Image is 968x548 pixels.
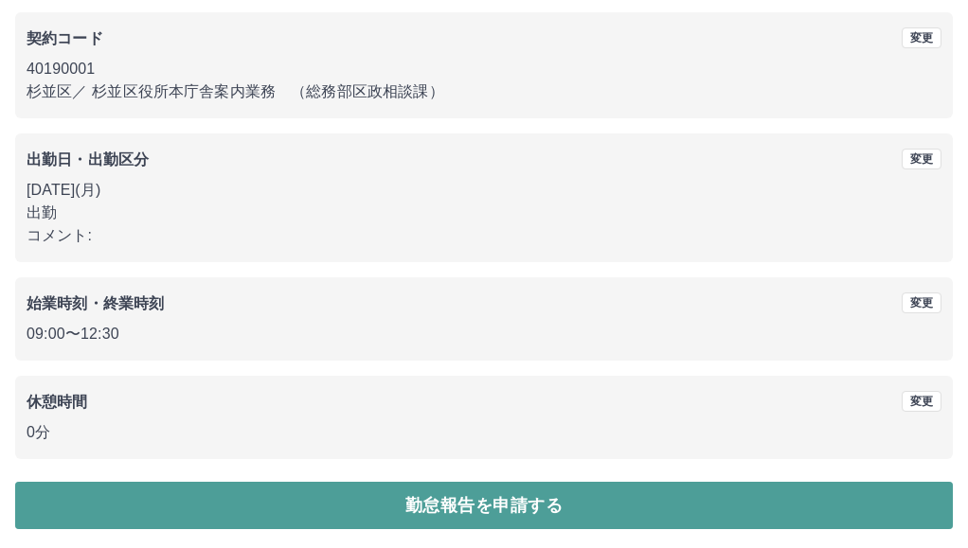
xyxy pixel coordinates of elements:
[27,202,941,224] p: 出勤
[27,30,103,46] b: 契約コード
[27,80,941,103] p: 杉並区 ／ 杉並区役所本庁舎案内業務 （総務部区政相談課）
[27,151,149,168] b: 出勤日・出勤区分
[902,292,941,313] button: 変更
[902,149,941,169] button: 変更
[27,224,941,247] p: コメント:
[27,58,941,80] p: 40190001
[27,394,88,410] b: 休憩時間
[27,421,941,444] p: 0分
[15,482,953,529] button: 勤怠報告を申請する
[27,179,941,202] p: [DATE](月)
[902,391,941,412] button: 変更
[27,295,164,311] b: 始業時刻・終業時刻
[902,27,941,48] button: 変更
[27,323,941,345] p: 09:00 〜 12:30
